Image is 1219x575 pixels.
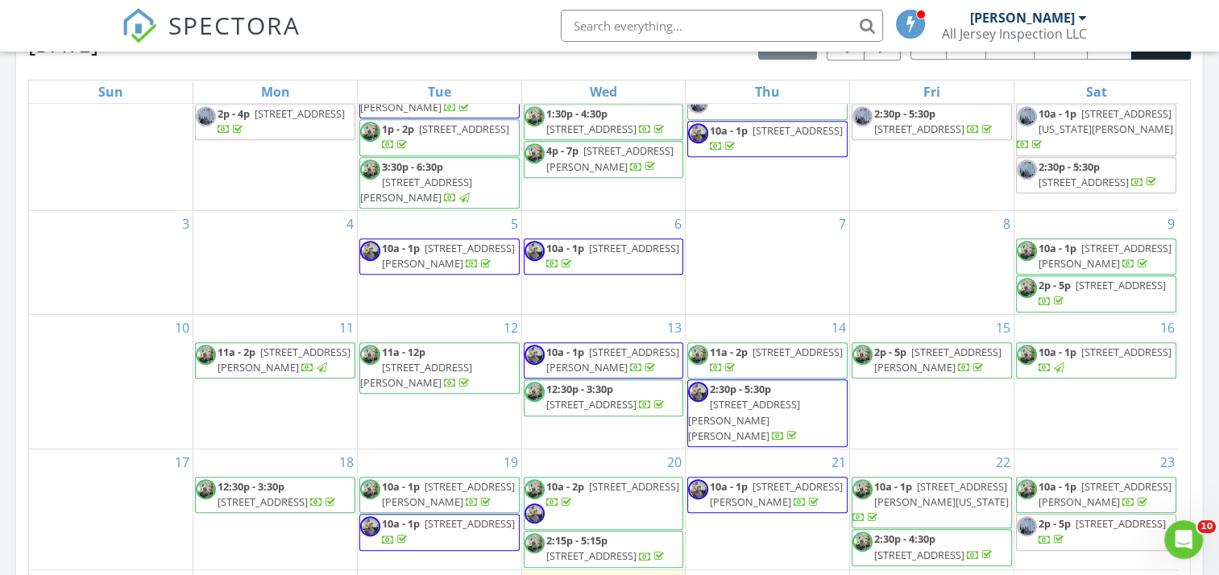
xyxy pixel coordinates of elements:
a: 10a - 1p [STREET_ADDRESS][PERSON_NAME][US_STATE] [852,479,1009,524]
a: 11a - 12p [STREET_ADDRESS][PERSON_NAME] [360,345,472,390]
a: 4p - 7p [STREET_ADDRESS][PERSON_NAME] [524,141,684,177]
a: Tuesday [425,81,454,103]
img: img_5518.jpeg [525,345,545,365]
img: img_5522.jpeg [1017,278,1037,298]
a: 12:30p - 3:30p [STREET_ADDRESS] [524,379,684,416]
a: 10a - 1p [STREET_ADDRESS][PERSON_NAME] [359,477,520,513]
a: 2:30p - 5:30p [STREET_ADDRESS] [1039,159,1159,189]
span: 10a - 1p [382,516,420,531]
a: Go to August 21, 2025 [828,449,849,475]
td: Go to August 22, 2025 [850,449,1014,569]
td: Go to August 5, 2025 [357,211,521,315]
img: img_7277.jpeg [852,106,873,126]
td: Go to August 7, 2025 [686,211,850,315]
img: img_5522.jpeg [688,345,708,365]
img: img_5522.jpeg [525,143,545,163]
a: 2p - 5p [STREET_ADDRESS] [1039,278,1166,308]
td: Go to August 9, 2025 [1014,211,1178,315]
a: 10a - 1p [STREET_ADDRESS][PERSON_NAME] [1016,238,1176,275]
a: 10a - 1p [STREET_ADDRESS][PERSON_NAME] [1039,241,1171,271]
a: Saturday [1082,81,1109,103]
img: img_5522.jpeg [525,533,545,553]
td: Go to August 12, 2025 [357,314,521,449]
span: [STREET_ADDRESS] [218,494,308,509]
a: Go to August 23, 2025 [1157,449,1178,475]
span: [STREET_ADDRESS] [419,122,509,136]
a: 2p - 5p [STREET_ADDRESS][PERSON_NAME] [852,342,1012,379]
a: Go to August 18, 2025 [336,449,357,475]
span: 10a - 1p [546,241,584,255]
span: [STREET_ADDRESS] [1076,278,1166,292]
img: img_5518.jpeg [525,503,545,523]
span: [STREET_ADDRESS] [589,479,679,494]
a: 10a - 1p [STREET_ADDRESS][PERSON_NAME] [1016,477,1176,513]
td: Go to August 13, 2025 [521,314,686,449]
span: [STREET_ADDRESS] [1081,345,1171,359]
div: [PERSON_NAME] [970,10,1075,26]
span: 2:30p - 4:30p [874,532,935,546]
span: [STREET_ADDRESS][PERSON_NAME] [218,345,350,374]
a: 2p - 5p [STREET_ADDRESS] [1016,275,1176,312]
a: 12:30p - 3:30p [STREET_ADDRESS] [546,382,667,412]
span: 10a - 1p [1039,241,1076,255]
img: img_7277.jpeg [1017,159,1037,180]
a: 2p - 4p [STREET_ADDRESS] [218,106,345,136]
img: img_5522.jpeg [525,106,545,126]
td: Go to August 14, 2025 [686,314,850,449]
td: Go to August 16, 2025 [1014,314,1178,449]
img: img_7277.jpeg [196,106,216,126]
a: Go to August 3, 2025 [179,211,193,237]
a: 10a - 1p [STREET_ADDRESS] [546,241,679,271]
span: [STREET_ADDRESS][PERSON_NAME] [546,345,679,374]
img: img_5518.jpeg [688,123,708,143]
span: [STREET_ADDRESS][PERSON_NAME] [382,241,515,271]
a: Friday [920,81,943,103]
a: 10a - 1p [STREET_ADDRESS][PERSON_NAME] [546,345,679,374]
td: Go to July 28, 2025 [193,39,358,211]
a: 1p - 2p [STREET_ADDRESS] [382,122,509,151]
a: 3:30p - 6:30p [STREET_ADDRESS][PERSON_NAME] [359,157,520,209]
a: 11a - 2p [STREET_ADDRESS] [687,342,848,379]
span: [STREET_ADDRESS][PERSON_NAME] [546,143,674,173]
img: img_5522.jpeg [1017,241,1037,261]
span: 12:30p - 3:30p [218,479,284,494]
td: Go to July 27, 2025 [29,39,193,211]
img: img_5522.jpeg [852,532,873,552]
img: img_5518.jpeg [360,516,380,536]
span: 10a - 2p [546,479,584,494]
td: Go to August 8, 2025 [850,211,1014,315]
span: 10a - 1p [546,345,584,359]
td: Go to August 11, 2025 [193,314,358,449]
img: img_5522.jpeg [852,345,873,365]
a: Go to August 20, 2025 [664,449,685,475]
a: 10a - 1p [STREET_ADDRESS][PERSON_NAME] [524,342,684,379]
td: Go to August 1, 2025 [850,39,1014,211]
span: 10a - 1p [710,123,748,138]
a: 2p - 5p [STREET_ADDRESS] [1039,516,1166,546]
a: 1p - 2p [STREET_ADDRESS] [359,119,520,155]
span: [STREET_ADDRESS] [255,106,345,121]
img: img_5522.jpeg [360,159,380,180]
a: 3:30p - 6:30p [STREET_ADDRESS][PERSON_NAME] [360,159,472,205]
img: img_5522.jpeg [1017,345,1037,365]
a: 2:30p - 4:30p [STREET_ADDRESS] [852,529,1012,565]
a: 10a - 1p [STREET_ADDRESS] [382,516,515,546]
a: Go to August 19, 2025 [500,449,521,475]
span: 2:30p - 5:30p [710,382,771,396]
span: [STREET_ADDRESS] [546,397,636,412]
a: Go to August 6, 2025 [671,211,685,237]
a: Go to August 8, 2025 [1000,211,1014,237]
span: 11a - 2p [710,345,748,359]
a: 10a - 1p [STREET_ADDRESS][PERSON_NAME] [382,479,515,509]
span: [STREET_ADDRESS][PERSON_NAME] [874,345,1001,374]
span: [STREET_ADDRESS][US_STATE][PERSON_NAME] [1039,106,1173,136]
a: Monday [258,81,293,103]
a: 2:30p - 4:30p [STREET_ADDRESS] [874,532,995,561]
a: 10a - 1p [STREET_ADDRESS] [359,514,520,550]
img: img_5522.jpeg [360,479,380,499]
span: [STREET_ADDRESS] [589,241,679,255]
td: Go to August 18, 2025 [193,449,358,569]
td: Go to August 15, 2025 [850,314,1014,449]
a: 11a - 12p [STREET_ADDRESS][PERSON_NAME] [359,342,520,395]
a: 10a - 1p [STREET_ADDRESS][US_STATE][PERSON_NAME] [1016,104,1176,156]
